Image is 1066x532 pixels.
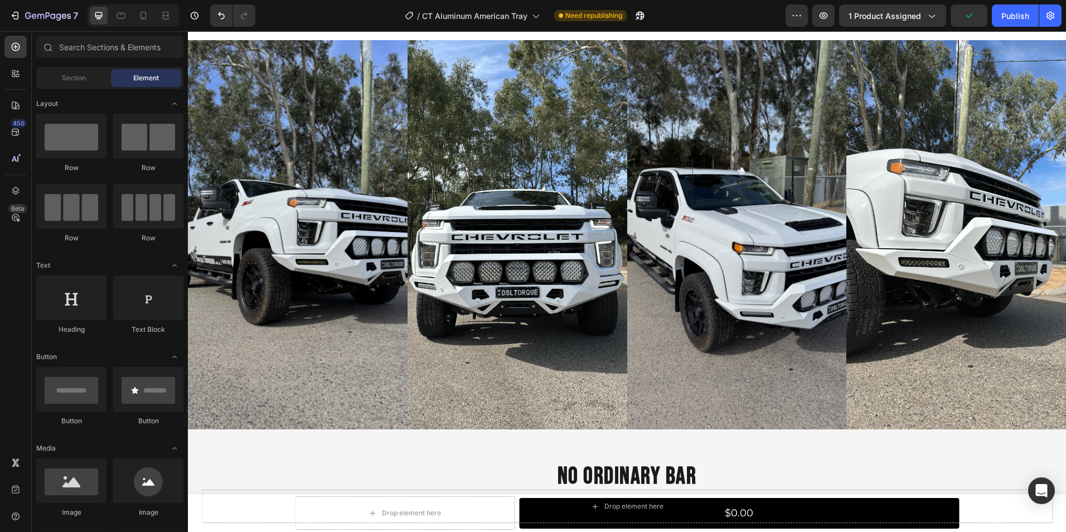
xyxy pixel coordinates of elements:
[8,204,27,213] div: Beta
[113,163,183,173] div: Row
[849,10,921,22] span: 1 product assigned
[166,257,183,274] span: Toggle open
[1001,10,1029,22] div: Publish
[565,11,622,21] span: Need republishing
[36,260,50,270] span: Text
[992,4,1039,27] button: Publish
[166,439,183,457] span: Toggle open
[839,4,946,27] button: 1 product assigned
[658,9,878,399] img: gempages_558375859824624458-5c233b0a-5dff-48a8-a0ee-40f57e353a07.png
[166,348,183,366] span: Toggle open
[220,9,439,399] img: gempages_558375859824624458-22aca35d-0347-4063-9608-891692ce61e6.png
[113,325,183,335] div: Text Block
[1028,477,1055,504] div: Open Intercom Messenger
[439,9,659,399] img: gempages_558375859824624458-25b7fcb0-81c5-457e-879d-0c990f6f3023.jpg
[417,10,420,22] span: /
[4,4,83,27] button: 7
[36,416,106,426] div: Button
[36,163,106,173] div: Row
[422,10,527,22] span: CT Aluminum American Tray
[113,507,183,518] div: Image
[188,31,1066,532] iframe: Design area
[36,325,106,335] div: Heading
[73,9,78,22] p: 7
[113,416,183,426] div: Button
[166,95,183,113] span: Toggle open
[36,233,106,243] div: Row
[36,36,183,58] input: Search Sections & Elements
[36,99,58,109] span: Layout
[36,507,106,518] div: Image
[36,443,56,453] span: Media
[11,119,27,128] div: 450
[416,471,476,480] div: Drop element here
[62,73,86,83] span: Section
[133,73,159,83] span: Element
[36,352,57,362] span: Button
[113,233,183,243] div: Row
[210,4,255,27] div: Undo/Redo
